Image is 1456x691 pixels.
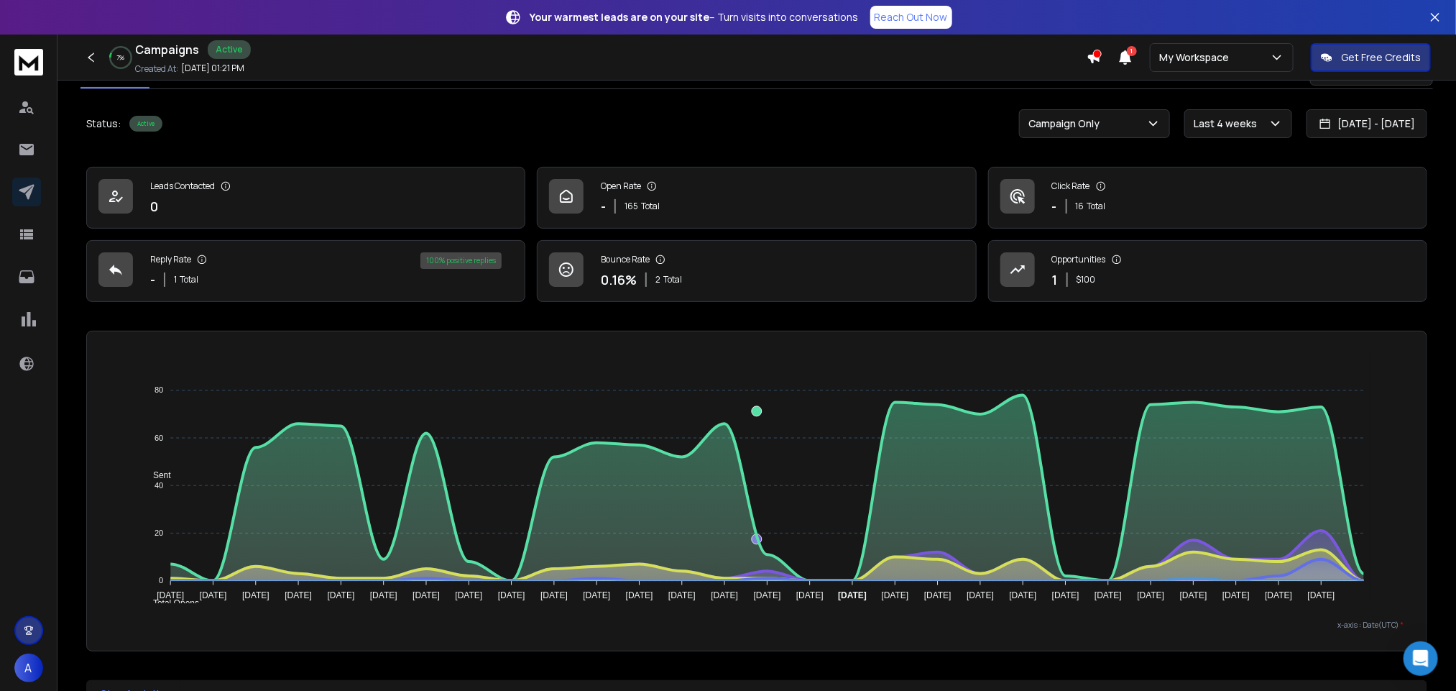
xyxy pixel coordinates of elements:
p: Created At: [135,63,178,75]
span: Total [1087,201,1106,212]
p: – Turn visits into conversations [530,10,859,24]
tspan: [DATE] [1180,590,1207,600]
span: 2 [655,274,660,285]
p: 1 [1052,270,1058,290]
p: [DATE] 01:21 PM [181,63,244,74]
tspan: [DATE] [1052,590,1079,600]
span: Total Opens [142,598,199,608]
a: Reply Rate-1Total100% positive replies [86,240,525,302]
p: 0 [150,196,158,216]
button: A [14,654,43,682]
tspan: [DATE] [498,590,525,600]
tspan: [DATE] [456,590,483,600]
p: x-axis : Date(UTC) [110,620,1404,631]
p: Bounce Rate [601,254,650,265]
tspan: [DATE] [711,590,738,600]
tspan: [DATE] [1222,590,1250,600]
a: Bounce Rate0.16%2Total [537,240,976,302]
div: Open Intercom Messenger [1404,641,1438,676]
tspan: [DATE] [796,590,824,600]
span: 16 [1076,201,1084,212]
p: 0.16 % [601,270,637,290]
tspan: [DATE] [328,590,355,600]
strong: Your warmest leads are on your site [530,10,710,24]
span: 1 [174,274,177,285]
p: Campaign Only [1028,116,1105,131]
tspan: [DATE] [285,590,312,600]
p: - [601,196,606,216]
a: Click Rate-16Total [988,167,1427,229]
p: Reply Rate [150,254,191,265]
p: My Workspace [1159,50,1235,65]
div: Active [208,40,251,59]
tspan: 80 [155,386,163,395]
span: 1 [1127,46,1137,56]
p: Get Free Credits [1341,50,1421,65]
p: Status: [86,116,121,131]
tspan: 60 [155,434,163,442]
p: Open Rate [601,180,641,192]
span: Total [641,201,660,212]
tspan: 0 [159,576,163,585]
a: Opportunities1$100 [988,240,1427,302]
p: Last 4 weeks [1194,116,1263,131]
span: Total [180,274,198,285]
tspan: [DATE] [242,590,269,600]
p: - [150,270,155,290]
tspan: [DATE] [200,590,227,600]
tspan: [DATE] [157,590,184,600]
p: - [1052,196,1057,216]
p: Opportunities [1052,254,1106,265]
tspan: [DATE] [1095,590,1122,600]
tspan: [DATE] [540,590,568,600]
div: 100 % positive replies [420,252,502,269]
tspan: [DATE] [668,590,696,600]
h1: Campaigns [135,41,199,58]
tspan: [DATE] [1138,590,1165,600]
p: 7 % [117,53,125,62]
a: Leads Contacted0 [86,167,525,229]
tspan: [DATE] [838,590,867,600]
tspan: [DATE] [626,590,653,600]
span: 165 [625,201,638,212]
p: Leads Contacted [150,180,215,192]
a: Reach Out Now [870,6,952,29]
div: Active [129,116,162,132]
p: Click Rate [1052,180,1090,192]
tspan: [DATE] [754,590,781,600]
tspan: [DATE] [583,590,610,600]
a: Open Rate-165Total [537,167,976,229]
tspan: [DATE] [1010,590,1037,600]
img: logo [14,49,43,75]
tspan: 40 [155,481,163,490]
button: [DATE] - [DATE] [1307,109,1427,138]
tspan: [DATE] [413,590,440,600]
tspan: [DATE] [924,590,952,600]
tspan: [DATE] [882,590,909,600]
tspan: [DATE] [1308,590,1335,600]
p: Reach Out Now [875,10,948,24]
tspan: [DATE] [1265,590,1292,600]
p: $ 100 [1077,274,1096,285]
span: Total [663,274,682,285]
tspan: [DATE] [370,590,397,600]
tspan: [DATE] [967,590,994,600]
tspan: 20 [155,528,163,537]
button: Get Free Credits [1311,43,1431,72]
span: Sent [142,470,171,480]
